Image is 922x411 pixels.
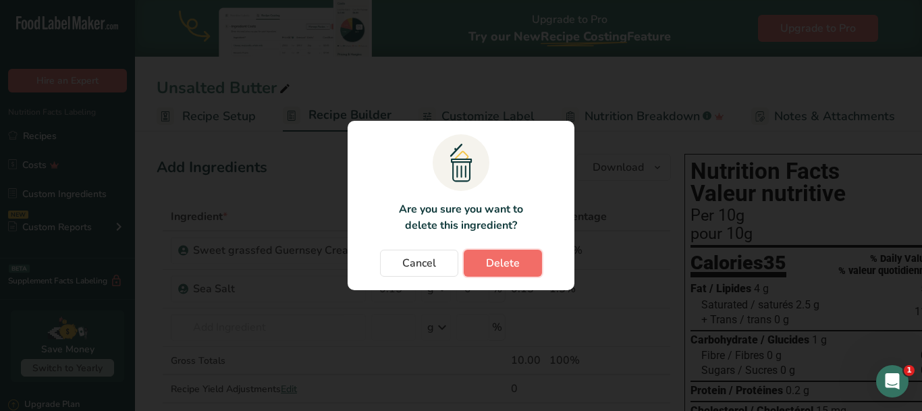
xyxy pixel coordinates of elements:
span: Cancel [402,255,436,271]
span: 1 [904,365,915,376]
button: Delete [464,250,542,277]
p: Are you sure you want to delete this ingredient? [391,201,531,234]
span: Delete [486,255,520,271]
button: Cancel [380,250,458,277]
iframe: Intercom live chat [876,365,909,398]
